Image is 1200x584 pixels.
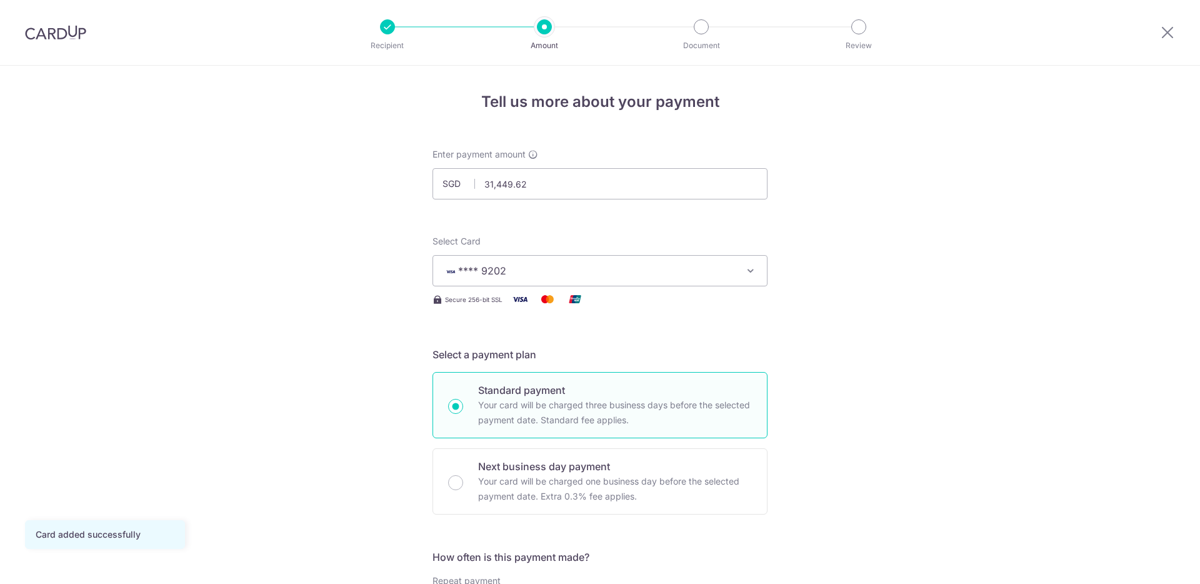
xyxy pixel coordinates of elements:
div: Card added successfully [36,528,174,541]
span: Secure 256-bit SSL [445,295,502,305]
p: Document [655,39,747,52]
p: Recipient [341,39,434,52]
p: Next business day payment [478,459,752,474]
h5: How often is this payment made? [432,550,767,565]
img: VISA [443,267,458,276]
span: translation missing: en.payables.payment_networks.credit_card.summary.labels.select_card [432,236,481,246]
h4: Tell us more about your payment [432,91,767,113]
img: Mastercard [535,291,560,307]
img: Union Pay [562,291,587,307]
span: SGD [442,178,475,190]
p: Review [812,39,905,52]
p: Standard payment [478,383,752,398]
p: Amount [498,39,591,52]
p: Your card will be charged one business day before the selected payment date. Extra 0.3% fee applies. [478,474,752,504]
p: Your card will be charged three business days before the selected payment date. Standard fee appl... [478,398,752,428]
span: Enter payment amount [432,148,526,161]
input: 0.00 [432,168,767,199]
img: CardUp [25,25,86,40]
h5: Select a payment plan [432,347,767,362]
img: Visa [507,291,532,307]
